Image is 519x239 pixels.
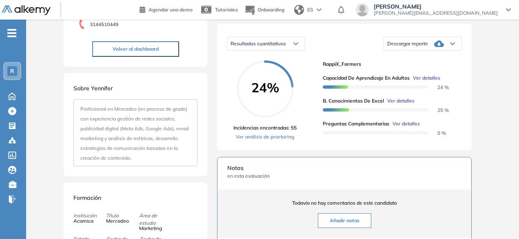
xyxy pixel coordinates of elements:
button: Añadir notas [318,213,371,228]
span: RappiX_Farmers [323,60,455,68]
span: Preguntas complementarias [323,120,389,127]
img: arrow [317,8,322,11]
span: Profesional en Mercadeo (en proceso de grado) con experiencia gestión de redes sociales, publicid... [80,106,189,161]
span: Mercadeo [106,217,134,225]
span: Incidencias encontradas: 55 [233,124,297,132]
button: Ver detalles [410,74,440,82]
button: Onboarding [244,1,284,19]
a: Agendar una demo [140,4,193,14]
button: Ver detalles [384,97,415,105]
span: Tutoriales [215,7,238,13]
span: Agendar una demo [149,7,193,13]
span: Descargar reporte [387,40,428,47]
span: R [10,68,14,74]
span: Institución [73,212,106,219]
i: - [7,32,16,34]
img: world [294,5,304,15]
span: [PERSON_NAME][EMAIL_ADDRESS][DOMAIN_NAME] [374,10,498,16]
span: 25 % [428,107,449,113]
span: Formación [73,194,101,201]
button: Ver detalles [389,120,420,127]
span: B. Conocimientos de Excel [323,97,384,105]
span: Ver detalles [387,97,415,105]
span: Notas [227,164,461,172]
a: Ver análisis de proctoring [233,133,297,141]
span: Acamica [73,217,101,225]
span: 24 % [428,84,449,90]
span: Título [106,212,139,219]
span: [PERSON_NAME] [374,3,498,10]
span: Ver detalles [413,74,440,82]
span: ES [307,6,313,13]
span: 3144510449 [90,21,118,28]
span: Ver detalles [393,120,420,127]
span: en esta evaluación [227,172,461,180]
span: Onboarding [257,7,284,13]
span: Marketing [139,225,167,232]
img: Logo [2,5,51,16]
span: Sobre Yennifer [73,85,113,92]
span: Todavía no hay comentarios de este candidato [227,199,461,207]
span: Capacidad de Aprendizaje en Adultos [323,74,410,82]
span: Resultados cuantitativos [231,40,286,47]
span: 0 % [428,130,446,136]
span: 24% [237,81,294,94]
button: Volver al dashboard [92,41,179,57]
span: Área de estudio [139,212,172,227]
